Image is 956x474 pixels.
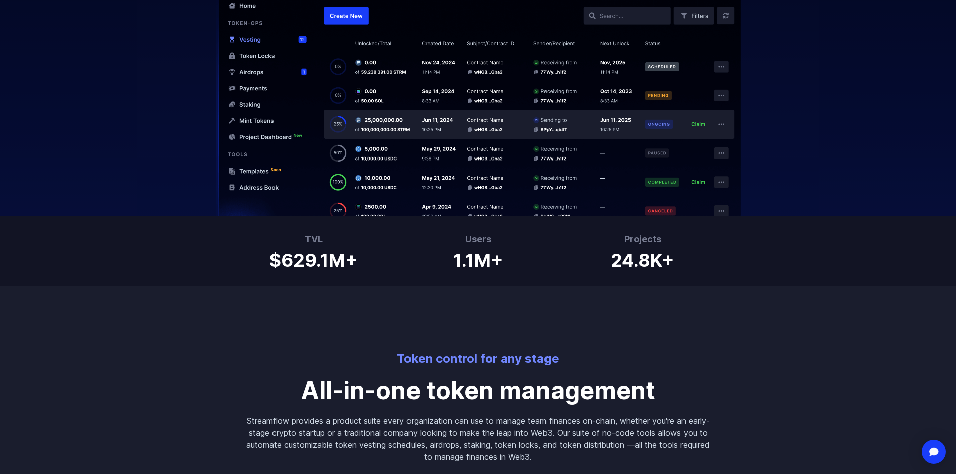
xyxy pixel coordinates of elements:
h3: Users [453,232,503,246]
h3: TVL [269,232,358,246]
h1: 1.1M+ [453,246,503,270]
p: Streamflow provides a product suite every organization can use to manage team finances on-chain, ... [245,415,711,463]
p: Token control for any stage [245,351,711,367]
h3: Projects [611,232,674,246]
div: Open Intercom Messenger [922,440,946,464]
p: All-in-one token management [245,379,711,403]
h1: 24.8K+ [611,246,674,270]
h1: $629.1M+ [269,246,358,270]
